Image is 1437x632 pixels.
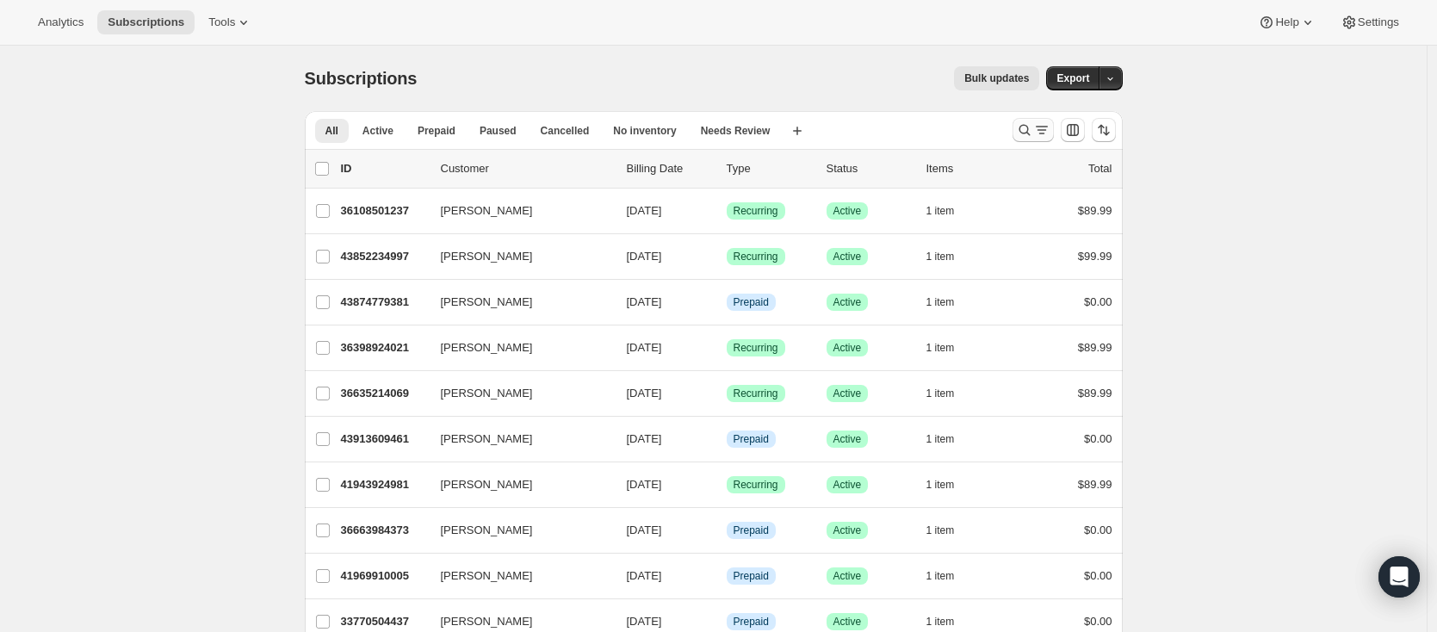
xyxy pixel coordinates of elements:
span: [DATE] [627,478,662,491]
div: 36663984373[PERSON_NAME][DATE]InfoPrepaidSuccessActive1 item$0.00 [341,518,1112,542]
span: Export [1056,71,1089,85]
button: [PERSON_NAME] [430,425,603,453]
span: [PERSON_NAME] [441,613,533,630]
span: Analytics [38,15,84,29]
span: Recurring [734,387,778,400]
p: 36663984373 [341,522,427,539]
span: 1 item [926,341,955,355]
button: Search and filter results [1013,118,1054,142]
span: $89.99 [1078,341,1112,354]
span: [PERSON_NAME] [441,476,533,493]
span: $89.99 [1078,204,1112,217]
span: [PERSON_NAME] [441,522,533,539]
button: 1 item [926,381,974,406]
span: [PERSON_NAME] [441,248,533,265]
button: [PERSON_NAME] [430,562,603,590]
div: Open Intercom Messenger [1378,556,1420,598]
span: $0.00 [1084,295,1112,308]
button: [PERSON_NAME] [430,288,603,316]
button: [PERSON_NAME] [430,517,603,544]
span: Prepaid [734,569,769,583]
span: [PERSON_NAME] [441,385,533,402]
div: 41943924981[PERSON_NAME][DATE]SuccessRecurringSuccessActive1 item$89.99 [341,473,1112,497]
div: Type [727,160,813,177]
span: 1 item [926,569,955,583]
p: 36108501237 [341,202,427,220]
button: Subscriptions [97,10,195,34]
span: 1 item [926,615,955,629]
span: [DATE] [627,569,662,582]
span: Tools [208,15,235,29]
span: Active [833,524,862,537]
button: 1 item [926,564,974,588]
span: Active [833,341,862,355]
button: [PERSON_NAME] [430,197,603,225]
p: 43913609461 [341,431,427,448]
span: $89.99 [1078,478,1112,491]
span: No inventory [613,124,676,138]
span: [DATE] [627,615,662,628]
span: [DATE] [627,341,662,354]
div: 36398924021[PERSON_NAME][DATE]SuccessRecurringSuccessActive1 item$89.99 [341,336,1112,360]
span: $0.00 [1084,569,1112,582]
span: $0.00 [1084,432,1112,445]
button: Help [1248,10,1326,34]
span: [DATE] [627,295,662,308]
div: Items [926,160,1013,177]
span: Recurring [734,341,778,355]
button: Customize table column order and visibility [1061,118,1085,142]
button: Tools [198,10,263,34]
p: 33770504437 [341,613,427,630]
span: Active [833,295,862,309]
button: 1 item [926,336,974,360]
span: [DATE] [627,204,662,217]
span: Cancelled [541,124,590,138]
span: 1 item [926,478,955,492]
span: [DATE] [627,524,662,536]
span: $99.99 [1078,250,1112,263]
span: Recurring [734,204,778,218]
button: 1 item [926,199,974,223]
span: Bulk updates [964,71,1029,85]
span: Recurring [734,250,778,263]
button: [PERSON_NAME] [430,471,603,499]
span: Paused [480,124,517,138]
span: [PERSON_NAME] [441,339,533,356]
span: Recurring [734,478,778,492]
span: Prepaid [734,432,769,446]
span: [PERSON_NAME] [441,202,533,220]
span: Active [833,569,862,583]
div: 43913609461[PERSON_NAME][DATE]InfoPrepaidSuccessActive1 item$0.00 [341,427,1112,451]
button: 1 item [926,290,974,314]
span: 1 item [926,250,955,263]
p: 36635214069 [341,385,427,402]
span: All [325,124,338,138]
div: 43852234997[PERSON_NAME][DATE]SuccessRecurringSuccessActive1 item$99.99 [341,245,1112,269]
span: Subscriptions [305,69,418,88]
div: 43874779381[PERSON_NAME][DATE]InfoPrepaidSuccessActive1 item$0.00 [341,290,1112,314]
span: 1 item [926,524,955,537]
span: 1 item [926,432,955,446]
p: Billing Date [627,160,713,177]
button: 1 item [926,427,974,451]
button: Create new view [784,119,811,143]
span: Active [833,204,862,218]
p: ID [341,160,427,177]
button: Export [1046,66,1099,90]
p: Customer [441,160,613,177]
span: Prepaid [418,124,455,138]
div: 36635214069[PERSON_NAME][DATE]SuccessRecurringSuccessActive1 item$89.99 [341,381,1112,406]
span: 1 item [926,295,955,309]
p: Total [1088,160,1112,177]
span: Active [833,478,862,492]
span: 1 item [926,204,955,218]
button: Analytics [28,10,94,34]
span: [PERSON_NAME] [441,431,533,448]
div: IDCustomerBilling DateTypeStatusItemsTotal [341,160,1112,177]
span: Prepaid [734,295,769,309]
button: 1 item [926,473,974,497]
div: 41969910005[PERSON_NAME][DATE]InfoPrepaidSuccessActive1 item$0.00 [341,564,1112,588]
span: $0.00 [1084,615,1112,628]
p: 36398924021 [341,339,427,356]
span: [DATE] [627,387,662,400]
